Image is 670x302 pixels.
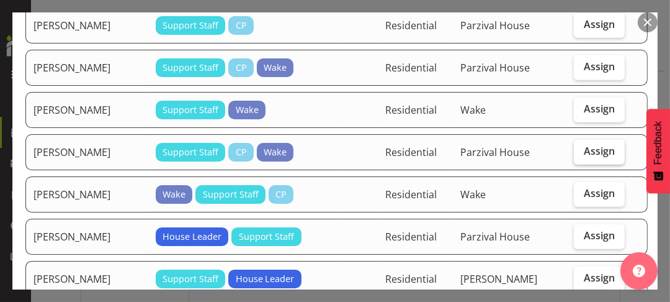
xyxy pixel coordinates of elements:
[385,145,437,159] span: Residential
[385,188,437,201] span: Residential
[163,145,218,159] span: Support Staff
[239,230,295,244] span: Support Staff
[264,145,287,159] span: Wake
[385,272,437,286] span: Residential
[25,176,148,213] td: [PERSON_NAME]
[236,272,295,286] span: House Leader
[646,109,670,193] button: Feedback - Show survey
[25,7,148,43] td: [PERSON_NAME]
[385,19,437,32] span: Residential
[584,272,615,284] span: Assign
[633,265,645,277] img: help-xxl-2.png
[25,261,148,297] td: [PERSON_NAME]
[25,134,148,170] td: [PERSON_NAME]
[385,230,437,244] span: Residential
[460,61,530,75] span: Parzival House
[584,103,615,115] span: Assign
[584,145,615,157] span: Assign
[460,188,486,201] span: Wake
[203,188,259,201] span: Support Staff
[460,19,530,32] span: Parzival House
[460,230,530,244] span: Parzival House
[25,92,148,128] td: [PERSON_NAME]
[460,103,486,117] span: Wake
[163,19,218,32] span: Support Staff
[163,272,218,286] span: Support Staff
[264,61,287,75] span: Wake
[584,187,615,199] span: Assign
[236,145,247,159] span: CP
[385,61,437,75] span: Residential
[385,103,437,117] span: Residential
[25,219,148,255] td: [PERSON_NAME]
[25,50,148,86] td: [PERSON_NAME]
[163,188,185,201] span: Wake
[163,230,221,244] span: House Leader
[163,61,218,75] span: Support Staff
[460,272,537,286] span: [PERSON_NAME]
[584,18,615,30] span: Assign
[236,19,247,32] span: CP
[584,60,615,73] span: Assign
[653,121,664,165] span: Feedback
[275,188,287,201] span: CP
[584,229,615,242] span: Assign
[163,103,218,117] span: Support Staff
[236,103,259,117] span: Wake
[460,145,530,159] span: Parzival House
[236,61,247,75] span: CP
